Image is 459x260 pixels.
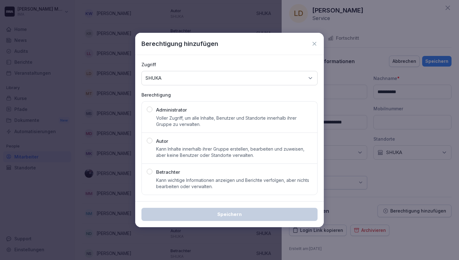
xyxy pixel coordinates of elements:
[156,146,312,158] p: Kann Inhalte innerhalb ihrer Gruppe erstellen, bearbeiten und zuweisen, aber keine Benutzer oder ...
[146,211,313,218] div: Speichern
[156,177,312,190] p: Kann wichtige Informationen anzeigen und Berichte verfolgen, aber nichts bearbeiten oder verwalten.
[156,169,180,176] p: Betrachter
[156,138,168,145] p: Autor
[141,208,318,221] button: Speichern
[141,39,218,48] p: Berechtigung hinzufügen
[141,61,318,68] p: Zugriff
[141,92,318,98] p: Berechtigung
[156,107,187,114] p: Administrator
[156,115,312,127] p: Voller Zugriff, um alle Inhalte, Benutzer und Standorte innerhalb ihrer Gruppe zu verwalten.
[146,75,161,81] p: SHUKA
